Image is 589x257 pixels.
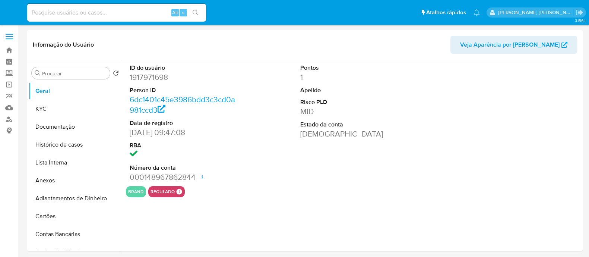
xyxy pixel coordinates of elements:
[130,119,236,127] dt: Data de registro
[130,127,236,138] dd: [DATE] 09:47:08
[172,9,178,16] span: Alt
[130,64,236,72] dt: ID do usuário
[130,172,236,182] dd: 000148967862844
[300,72,407,82] dd: 1
[300,120,407,129] dt: Estado da conta
[300,98,407,106] dt: Risco PLD
[300,129,407,139] dd: [DEMOGRAPHIC_DATA]
[130,86,236,94] dt: Person ID
[130,164,236,172] dt: Número da conta
[130,94,235,115] a: 6dc1401c45e3986bdd3c3cd0a981ccd3
[29,136,122,154] button: Histórico de casos
[29,207,122,225] button: Cartões
[29,118,122,136] button: Documentação
[27,8,206,18] input: Pesquise usuários ou casos...
[498,9,573,16] p: anna.almeida@mercadopago.com.br
[35,70,41,76] button: Procurar
[29,172,122,189] button: Anexos
[300,106,407,117] dd: MID
[460,36,560,54] span: Veja Aparência por [PERSON_NAME]
[300,64,407,72] dt: Pontos
[113,70,119,78] button: Retornar ao pedido padrão
[130,141,236,150] dt: RBA
[426,9,466,16] span: Atalhos rápidos
[29,82,122,100] button: Geral
[33,41,94,48] h1: Informação do Usuário
[474,9,480,16] a: Notificações
[128,190,144,193] button: brand
[576,9,583,16] a: Sair
[130,72,236,82] dd: 1917971698
[29,154,122,172] button: Lista Interna
[29,100,122,118] button: KYC
[300,86,407,94] dt: Apelido
[29,189,122,207] button: Adiantamentos de Dinheiro
[42,70,107,77] input: Procurar
[188,7,203,18] button: search-icon
[29,225,122,243] button: Contas Bancárias
[450,36,577,54] button: Veja Aparência por [PERSON_NAME]
[182,9,184,16] span: s
[151,190,175,193] button: regulado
